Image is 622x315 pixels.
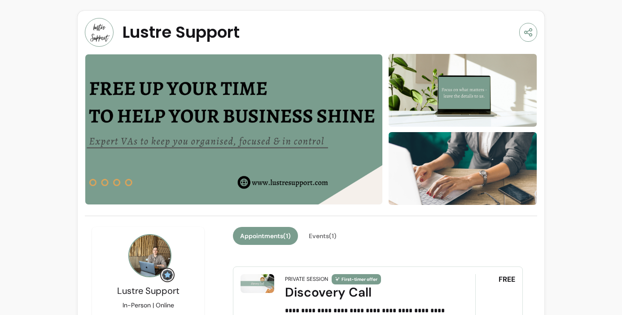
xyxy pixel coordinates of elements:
[123,301,174,310] p: In-Person | Online
[85,54,383,205] img: image-0
[85,18,114,47] img: Provider image
[388,131,537,206] img: image-2
[128,234,171,277] img: Provider image
[499,274,515,285] span: FREE
[302,227,344,245] button: Events(1)
[162,270,173,280] img: Grow
[388,53,537,128] img: image-1
[233,227,298,245] button: Appointments(1)
[117,285,180,297] span: Lustre Support
[241,274,274,293] img: Discovery Call
[332,274,381,284] span: First-timer offer
[285,284,450,301] div: Discovery Call
[285,275,328,283] div: Private Session
[123,23,240,41] span: Lustre Support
